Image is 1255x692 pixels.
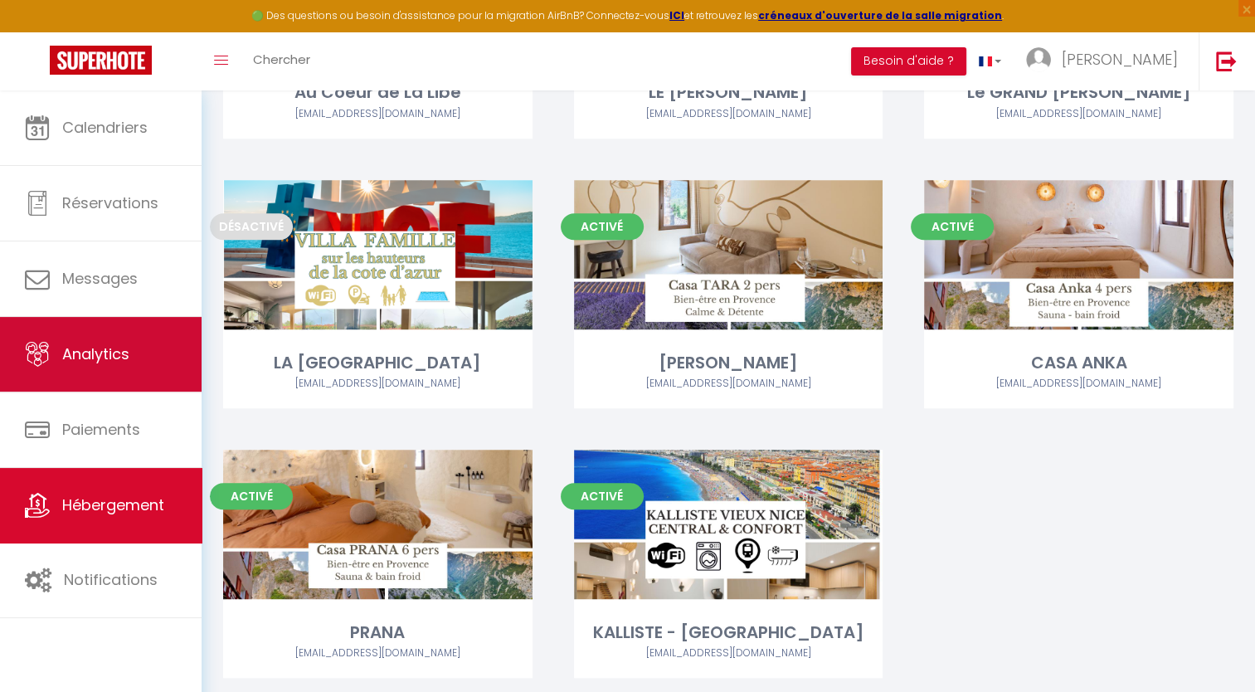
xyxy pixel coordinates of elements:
[574,620,883,646] div: KALLISTE - [GEOGRAPHIC_DATA]
[62,419,140,440] span: Paiements
[13,7,63,56] button: Ouvrir le widget de chat LiveChat
[62,344,129,364] span: Analytics
[758,8,1002,22] a: créneaux d'ouverture de la salle migration
[851,47,966,76] button: Besoin d'aide ?
[924,106,1233,122] div: Airbnb
[253,51,310,68] span: Chercher
[64,569,158,590] span: Notifications
[574,350,883,376] div: [PERSON_NAME]
[223,646,533,661] div: Airbnb
[1014,32,1199,90] a: ... [PERSON_NAME]
[1026,47,1051,72] img: ...
[1062,49,1178,70] span: [PERSON_NAME]
[223,350,533,376] div: LA [GEOGRAPHIC_DATA]
[62,117,148,138] span: Calendriers
[223,80,533,105] div: Au Coeur de La Libé
[223,376,533,392] div: Airbnb
[924,376,1233,392] div: Airbnb
[561,483,644,509] span: Activé
[50,46,152,75] img: Super Booking
[574,376,883,392] div: Airbnb
[62,495,164,515] span: Hébergement
[223,620,533,646] div: PRANA
[223,106,533,122] div: Airbnb
[241,32,323,90] a: Chercher
[924,80,1233,105] div: Le GRAND [PERSON_NAME]
[561,213,644,240] span: Activé
[1216,51,1237,71] img: logout
[210,483,293,509] span: Activé
[574,106,883,122] div: Airbnb
[574,646,883,661] div: Airbnb
[574,80,883,105] div: LE [PERSON_NAME]
[62,192,158,213] span: Réservations
[669,8,684,22] a: ICI
[924,350,1233,376] div: CASA ANKA
[210,213,293,240] span: Désactivé
[62,268,138,289] span: Messages
[911,213,994,240] span: Activé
